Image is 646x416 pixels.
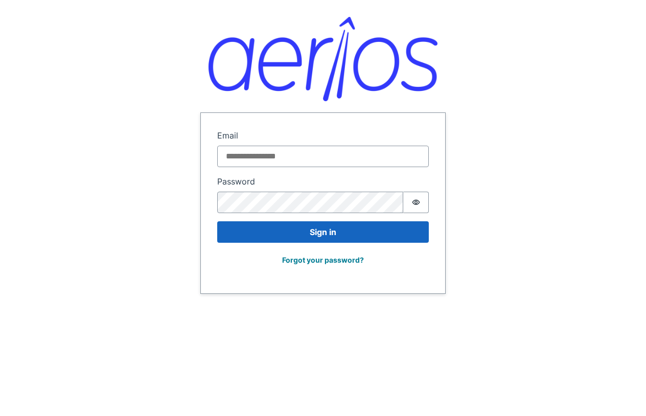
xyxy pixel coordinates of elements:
[209,17,437,101] img: Aerios logo
[275,251,371,269] button: Forgot your password?
[217,129,429,142] label: Email
[217,221,429,243] button: Sign in
[403,192,429,213] button: Show password
[217,175,429,188] label: Password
